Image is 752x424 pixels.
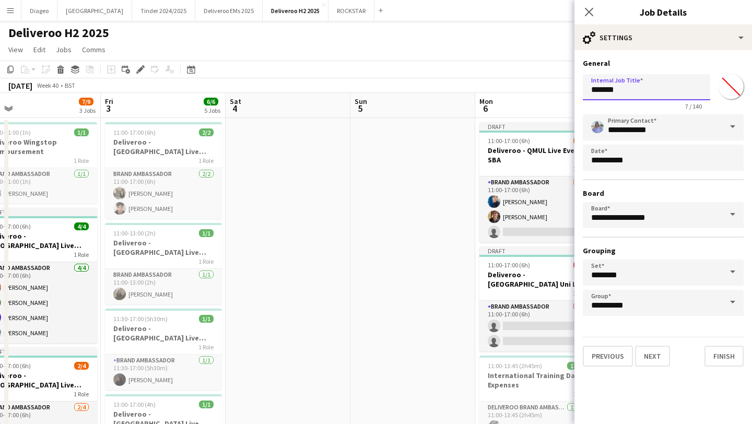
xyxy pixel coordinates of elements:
[198,257,214,265] span: 1 Role
[478,102,493,114] span: 6
[8,80,32,91] div: [DATE]
[74,128,89,136] span: 1/1
[479,270,596,289] h3: Deliveroo - [GEOGRAPHIC_DATA] Uni Live Event SBA
[195,1,263,21] button: Deliveroo EMs 2025
[103,102,113,114] span: 3
[105,137,222,156] h3: Deliveroo - [GEOGRAPHIC_DATA] Live Event SBA
[355,97,367,106] span: Sun
[105,309,222,390] app-job-card: 11:30-17:00 (5h30m)1/1Deliveroo - [GEOGRAPHIC_DATA] Live Event SBA1 RoleBrand Ambassador1/111:30-...
[204,98,218,105] span: 6/6
[228,102,241,114] span: 4
[82,45,105,54] span: Comms
[677,102,710,110] span: 7 / 140
[74,157,89,164] span: 1 Role
[583,246,744,255] h3: Grouping
[78,43,110,56] a: Comms
[74,251,89,258] span: 1 Role
[4,43,27,56] a: View
[199,315,214,323] span: 1/1
[479,122,596,131] div: Draft
[113,315,168,323] span: 11:30-17:00 (5h30m)
[198,157,214,164] span: 1 Role
[488,137,530,145] span: 11:00-17:00 (6h)
[105,238,222,257] h3: Deliveroo - [GEOGRAPHIC_DATA] Live Event SBA
[574,25,752,50] div: Settings
[573,165,588,173] span: 1 Role
[74,222,89,230] span: 4/4
[567,362,588,370] span: 12/12
[479,176,596,242] app-card-role: Brand Ambassador2/311:00-17:00 (6h)[PERSON_NAME][PERSON_NAME]
[74,362,89,370] span: 2/4
[204,107,220,114] div: 5 Jobs
[353,102,367,114] span: 5
[79,107,96,114] div: 3 Jobs
[29,43,50,56] a: Edit
[105,355,222,390] app-card-role: Brand Ambassador1/111:30-17:00 (5h30m)[PERSON_NAME]
[74,390,89,398] span: 1 Role
[65,81,75,89] div: BST
[635,346,670,367] button: Next
[105,324,222,343] h3: Deliveroo - [GEOGRAPHIC_DATA] Live Event SBA
[105,168,222,219] app-card-role: Brand Ambassador2/211:00-17:00 (6h)[PERSON_NAME][PERSON_NAME]
[105,223,222,304] app-job-card: 11:00-13:00 (2h)1/1Deliveroo - [GEOGRAPHIC_DATA] Live Event SBA1 RoleBrand Ambassador1/111:00-13:...
[583,58,744,68] h3: General
[113,401,156,408] span: 13:00-17:00 (4h)
[105,97,113,106] span: Fri
[479,146,596,164] h3: Deliveroo - QMUL Live Event SBA
[105,122,222,219] app-job-card: 11:00-17:00 (6h)2/2Deliveroo - [GEOGRAPHIC_DATA] Live Event SBA1 RoleBrand Ambassador2/211:00-17:...
[479,97,493,106] span: Mon
[573,137,588,145] span: 2/3
[583,189,744,198] h3: Board
[328,1,374,21] button: ROCKSTAR
[34,81,61,89] span: Week 40
[52,43,76,56] a: Jobs
[230,97,241,106] span: Sat
[574,5,752,19] h3: Job Details
[573,261,588,269] span: 0/2
[479,301,596,351] app-card-role: Brand Ambassador0/211:00-17:00 (6h)
[704,346,744,367] button: Finish
[8,45,23,54] span: View
[573,289,588,297] span: 1 Role
[113,229,156,237] span: 11:00-13:00 (2h)
[479,246,596,255] div: Draft
[479,371,596,390] h3: International Training Day Expenses
[488,362,542,370] span: 11:00-13:45 (2h45m)
[263,1,328,21] button: Deliveroo H2 2025
[479,122,596,242] app-job-card: Draft11:00-17:00 (6h)2/3Deliveroo - QMUL Live Event SBA1 RoleBrand Ambassador2/311:00-17:00 (6h)[...
[199,128,214,136] span: 2/2
[56,45,72,54] span: Jobs
[33,45,45,54] span: Edit
[488,261,530,269] span: 11:00-17:00 (6h)
[105,269,222,304] app-card-role: Brand Ambassador1/111:00-13:00 (2h)[PERSON_NAME]
[8,25,109,41] h1: Deliveroo H2 2025
[57,1,132,21] button: [GEOGRAPHIC_DATA]
[21,1,57,21] button: Diageo
[199,229,214,237] span: 1/1
[79,98,93,105] span: 7/9
[573,390,588,398] span: 1 Role
[113,128,156,136] span: 11:00-17:00 (6h)
[583,346,633,367] button: Previous
[132,1,195,21] button: Tinder 2024/2025
[479,246,596,351] app-job-card: Draft11:00-17:00 (6h)0/2Deliveroo - [GEOGRAPHIC_DATA] Uni Live Event SBA1 RoleBrand Ambassador0/2...
[199,401,214,408] span: 1/1
[198,343,214,351] span: 1 Role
